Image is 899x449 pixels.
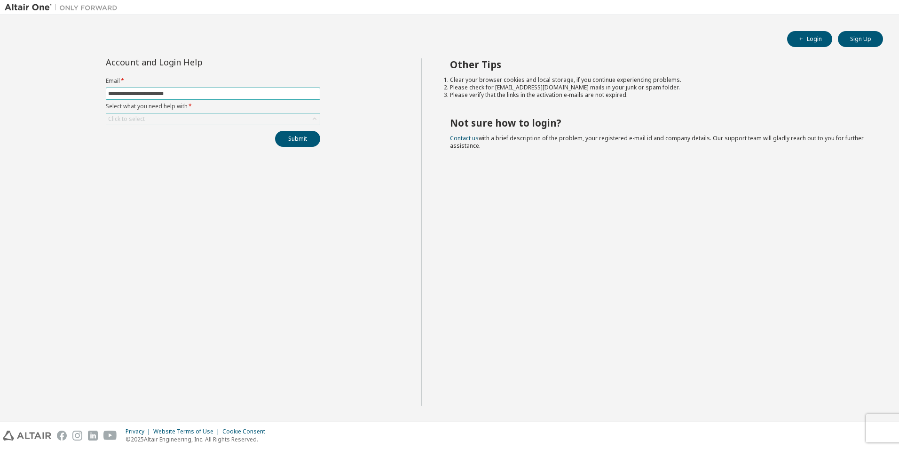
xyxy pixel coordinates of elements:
div: Click to select [106,113,320,125]
img: altair_logo.svg [3,431,51,441]
button: Submit [275,131,320,147]
img: youtube.svg [103,431,117,441]
h2: Not sure how to login? [450,117,867,129]
img: instagram.svg [72,431,82,441]
div: Privacy [126,428,153,435]
a: Contact us [450,134,479,142]
div: Cookie Consent [222,428,271,435]
label: Email [106,77,320,85]
h2: Other Tips [450,58,867,71]
label: Select what you need help with [106,103,320,110]
button: Sign Up [838,31,883,47]
img: Altair One [5,3,122,12]
span: with a brief description of the problem, your registered e-mail id and company details. Our suppo... [450,134,864,150]
button: Login [787,31,832,47]
div: Click to select [108,115,145,123]
img: facebook.svg [57,431,67,441]
p: © 2025 Altair Engineering, Inc. All Rights Reserved. [126,435,271,443]
div: Account and Login Help [106,58,277,66]
li: Please check for [EMAIL_ADDRESS][DOMAIN_NAME] mails in your junk or spam folder. [450,84,867,91]
img: linkedin.svg [88,431,98,441]
div: Website Terms of Use [153,428,222,435]
li: Please verify that the links in the activation e-mails are not expired. [450,91,867,99]
li: Clear your browser cookies and local storage, if you continue experiencing problems. [450,76,867,84]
